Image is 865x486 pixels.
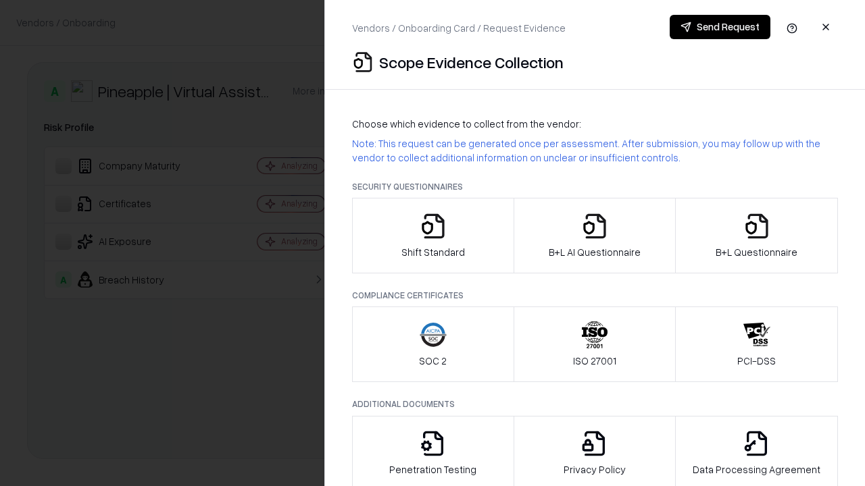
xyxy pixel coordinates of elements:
p: PCI-DSS [737,354,776,368]
p: Security Questionnaires [352,181,838,192]
p: Penetration Testing [389,462,476,477]
button: ISO 27001 [514,306,676,382]
p: Data Processing Agreement [693,462,820,477]
p: Vendors / Onboarding Card / Request Evidence [352,21,566,35]
p: Compliance Certificates [352,290,838,301]
button: B+L AI Questionnaire [514,198,676,273]
p: Privacy Policy [564,462,626,477]
button: Shift Standard [352,198,514,273]
p: ISO 27001 [573,354,616,368]
button: PCI-DSS [675,306,838,382]
p: Additional Documents [352,398,838,410]
button: SOC 2 [352,306,514,382]
button: B+L Questionnaire [675,198,838,273]
p: Scope Evidence Collection [379,51,564,73]
button: Send Request [670,15,770,39]
p: B+L Questionnaire [716,245,797,259]
p: Shift Standard [401,245,465,259]
p: B+L AI Questionnaire [549,245,641,259]
p: SOC 2 [419,354,447,368]
p: Choose which evidence to collect from the vendor: [352,117,838,131]
p: Note: This request can be generated once per assessment. After submission, you may follow up with... [352,136,838,165]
